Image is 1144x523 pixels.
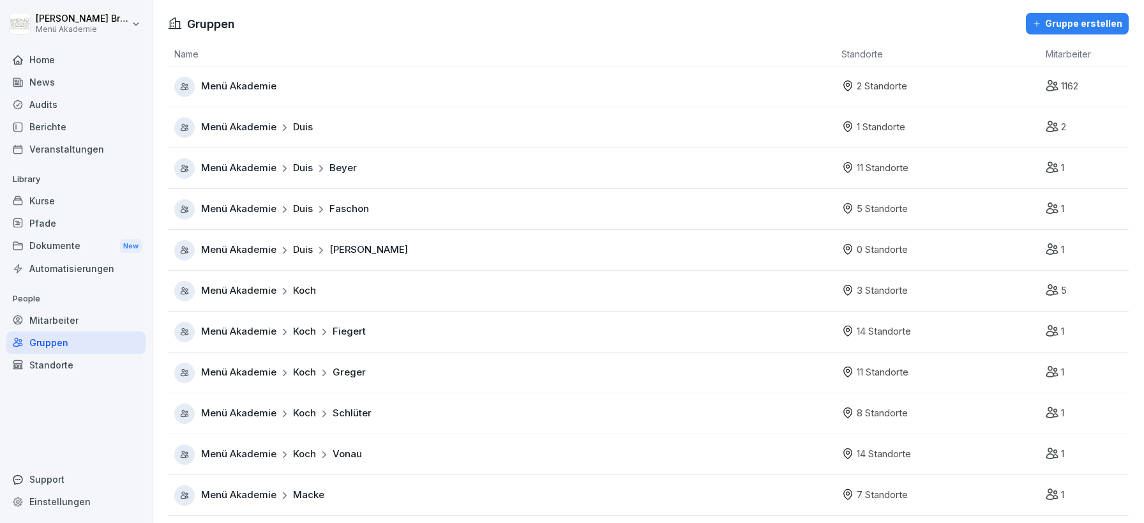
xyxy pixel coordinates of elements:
span: Greger [333,365,366,380]
span: Menü Akademie [201,488,276,503]
span: Fiegert [333,324,366,339]
a: Menü AkademieDuisFaschon [174,199,835,220]
span: Menü Akademie [201,79,276,94]
a: Standorte [6,354,146,376]
p: 11 Standorte [857,161,908,176]
span: Duis [293,120,313,135]
p: 8 Standorte [857,406,908,421]
a: Menü AkademieDuisBeyer [174,158,835,179]
a: Veranstaltungen [6,138,146,160]
span: Menü Akademie [201,120,276,135]
span: [PERSON_NAME] [329,243,408,257]
p: 5 Standorte [857,202,908,216]
p: 3 Standorte [857,284,908,298]
a: News [6,71,146,93]
p: 2 [1061,120,1066,135]
a: Einstellungen [6,490,146,513]
a: Menü AkademieKochFiegert [174,322,835,342]
p: People [6,289,146,309]
p: 14 Standorte [857,324,911,339]
a: Menü AkademieKoch [174,281,835,301]
p: 1162 [1061,79,1078,94]
div: New [120,239,142,254]
p: Library [6,169,146,190]
p: 14 Standorte [857,447,911,462]
th: Standorte [835,42,1039,66]
div: Gruppe erstellen [1032,17,1122,31]
p: 1 Standorte [857,120,905,135]
a: Menü AkademieKochGreger [174,363,835,383]
span: Duis [293,161,313,176]
span: Menü Akademie [201,365,276,380]
button: Gruppe erstellen [1026,13,1129,34]
p: 2 Standorte [857,79,907,94]
a: Mitarbeiter [6,309,146,331]
span: Menü Akademie [201,447,276,462]
p: 1 [1061,365,1064,380]
p: [PERSON_NAME] Bruns [36,13,129,24]
span: Koch [293,284,316,298]
p: 7 Standorte [857,488,908,503]
span: Duis [293,202,313,216]
span: Koch [293,406,316,421]
a: Home [6,49,146,71]
th: Name [168,42,835,66]
span: Menü Akademie [201,243,276,257]
span: Menü Akademie [201,324,276,339]
a: Menü Akademie [174,77,835,97]
span: Faschon [329,202,369,216]
span: Menü Akademie [201,202,276,216]
a: Menü AkademieDuis [174,117,835,138]
span: Duis [293,243,313,257]
a: DokumenteNew [6,234,146,258]
p: 1 [1061,202,1064,216]
span: Vonau [333,447,362,462]
a: Automatisierungen [6,257,146,280]
span: Macke [293,488,324,503]
p: 11 Standorte [857,365,908,380]
a: Berichte [6,116,146,138]
p: 1 [1061,447,1064,462]
span: Schlüter [333,406,372,421]
p: 1 [1061,488,1064,503]
h1: Gruppen [187,15,235,33]
a: Menü AkademieKochSchlüter [174,404,835,424]
a: Gruppen [6,331,146,354]
span: Beyer [329,161,357,176]
span: Menü Akademie [201,161,276,176]
a: Menü AkademieDuis[PERSON_NAME] [174,240,835,261]
p: 1 [1061,243,1064,257]
p: 5 [1061,284,1067,298]
div: Support [6,468,146,490]
span: Menü Akademie [201,284,276,298]
p: 0 Standorte [857,243,908,257]
a: Pfade [6,212,146,234]
p: Menü Akademie [36,25,129,34]
span: Menü Akademie [201,406,276,421]
a: Audits [6,93,146,116]
p: 1 [1061,161,1064,176]
a: Kurse [6,190,146,212]
p: 1 [1061,324,1064,339]
a: Menü AkademieMacke [174,485,835,506]
a: Menü AkademieKochVonau [174,444,835,465]
span: Koch [293,365,316,380]
span: Koch [293,324,316,339]
span: Koch [293,447,316,462]
th: Mitarbeiter [1039,42,1129,66]
p: 1 [1061,406,1064,421]
div: Dokumente [6,234,146,258]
